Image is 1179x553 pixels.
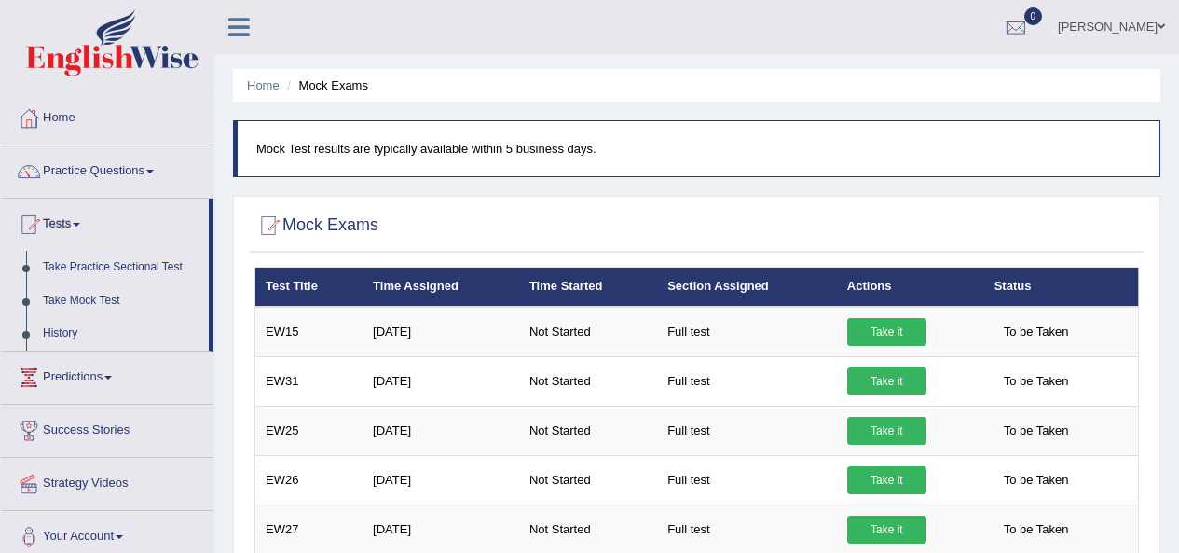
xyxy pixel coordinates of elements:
[363,307,519,357] td: [DATE]
[1,145,213,192] a: Practice Questions
[282,76,368,94] li: Mock Exams
[994,367,1078,395] span: To be Taken
[984,268,1139,307] th: Status
[34,284,209,318] a: Take Mock Test
[519,268,657,307] th: Time Started
[363,455,519,505] td: [DATE]
[657,356,837,406] td: Full test
[657,268,837,307] th: Section Assigned
[994,318,1078,346] span: To be Taken
[847,318,926,346] a: Take it
[255,356,363,406] td: EW31
[1,199,209,245] a: Tests
[847,417,926,445] a: Take it
[1,458,213,505] a: Strategy Videos
[519,406,657,455] td: Not Started
[247,78,280,92] a: Home
[34,317,209,351] a: History
[363,356,519,406] td: [DATE]
[519,356,657,406] td: Not Started
[847,466,926,494] a: Take it
[657,307,837,357] td: Full test
[255,455,363,505] td: EW26
[1,92,213,139] a: Home
[1,352,213,398] a: Predictions
[994,417,1078,445] span: To be Taken
[255,406,363,455] td: EW25
[994,516,1078,544] span: To be Taken
[847,516,926,544] a: Take it
[519,455,657,505] td: Not Started
[1,405,213,451] a: Success Stories
[34,251,209,284] a: Take Practice Sectional Test
[519,307,657,357] td: Not Started
[363,406,519,455] td: [DATE]
[994,466,1078,494] span: To be Taken
[363,268,519,307] th: Time Assigned
[254,212,378,240] h2: Mock Exams
[837,268,984,307] th: Actions
[847,367,926,395] a: Take it
[256,140,1141,158] p: Mock Test results are typically available within 5 business days.
[255,307,363,357] td: EW15
[657,406,837,455] td: Full test
[1024,7,1043,25] span: 0
[255,268,363,307] th: Test Title
[657,455,837,505] td: Full test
